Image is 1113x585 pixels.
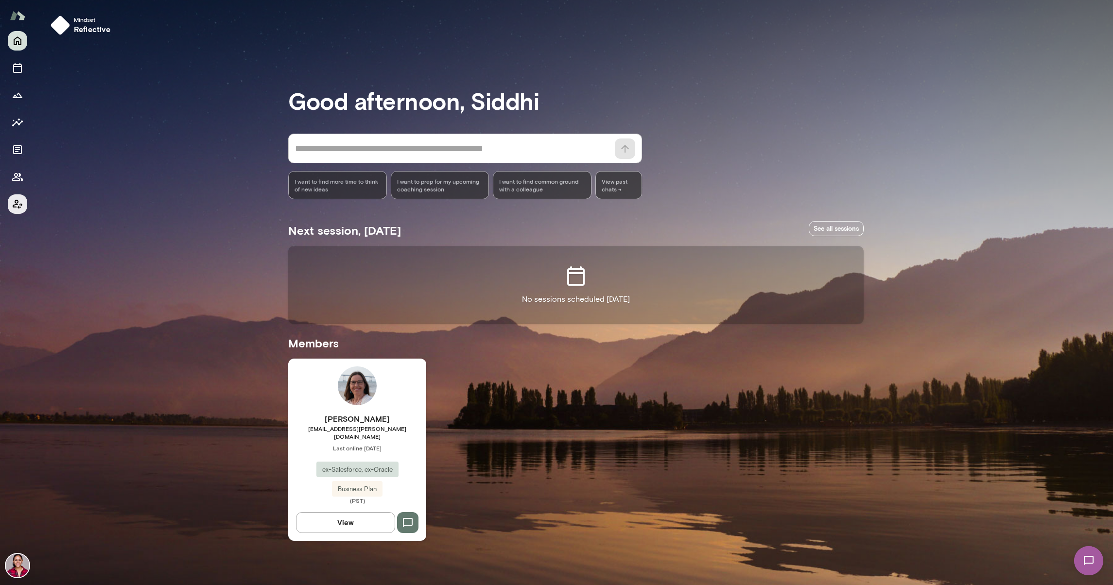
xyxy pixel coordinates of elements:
[338,366,377,405] img: Renate Stoiber
[316,465,399,475] span: ex-Salesforce, ex-Oracle
[288,413,426,425] h6: [PERSON_NAME]
[8,86,27,105] button: Growth Plan
[295,177,381,193] span: I want to find more time to think of new ideas
[8,113,27,132] button: Insights
[288,335,864,351] h5: Members
[522,293,630,305] p: No sessions scheduled [DATE]
[332,484,383,494] span: Business Plan
[493,171,591,199] div: I want to find common ground with a colleague
[288,223,401,238] h5: Next session, [DATE]
[288,87,864,114] h3: Good afternoon, Siddhi
[391,171,489,199] div: I want to prep for my upcoming coaching session
[8,167,27,187] button: Members
[288,497,426,504] span: (PST)
[74,16,111,23] span: Mindset
[74,23,111,35] h6: reflective
[397,177,483,193] span: I want to prep for my upcoming coaching session
[8,58,27,78] button: Sessions
[47,12,119,39] button: Mindsetreflective
[288,444,426,452] span: Last online [DATE]
[499,177,585,193] span: I want to find common ground with a colleague
[595,171,642,199] span: View past chats ->
[288,171,387,199] div: I want to find more time to think of new ideas
[296,512,395,533] button: View
[51,16,70,35] img: mindset
[6,554,29,577] img: Siddhi Sundar
[809,221,864,236] a: See all sessions
[8,140,27,159] button: Documents
[8,31,27,51] button: Home
[10,6,25,25] img: Mento
[288,425,426,440] span: [EMAIL_ADDRESS][PERSON_NAME][DOMAIN_NAME]
[8,194,27,214] button: Client app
